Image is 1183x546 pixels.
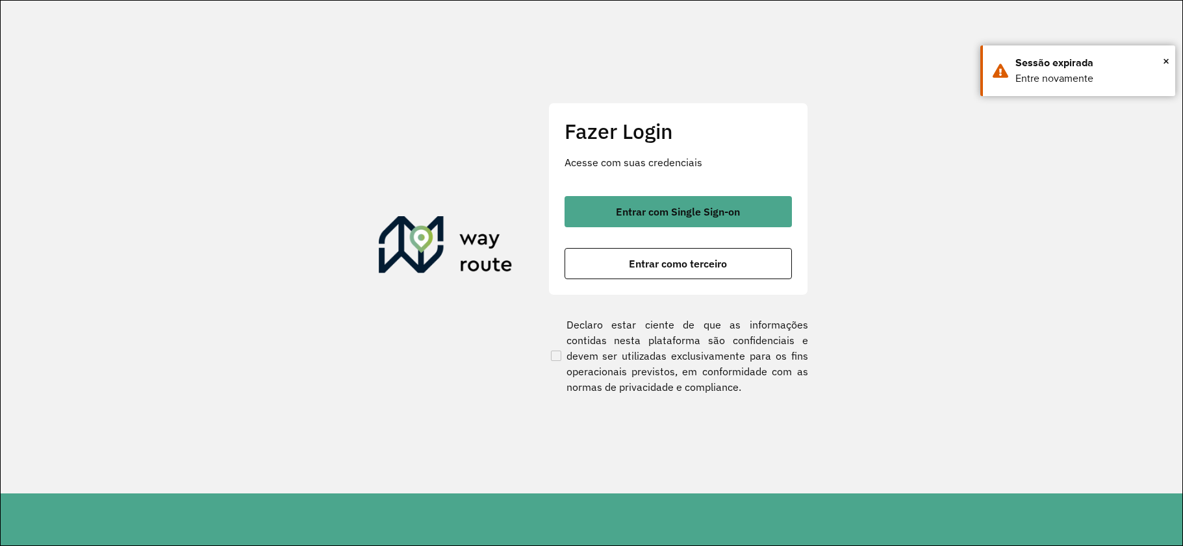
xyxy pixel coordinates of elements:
[548,317,808,395] label: Declaro estar ciente de que as informações contidas nesta plataforma são confidenciais e devem se...
[629,258,727,269] span: Entrar como terceiro
[565,196,792,227] button: button
[379,216,513,279] img: Roteirizador AmbevTech
[616,206,740,217] span: Entrar com Single Sign-on
[565,119,792,143] h2: Fazer Login
[1163,51,1169,71] span: ×
[1015,71,1165,86] div: Entre novamente
[565,248,792,279] button: button
[1015,55,1165,71] div: Sessão expirada
[1163,51,1169,71] button: Close
[565,155,792,170] p: Acesse com suas credenciais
